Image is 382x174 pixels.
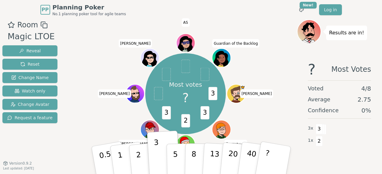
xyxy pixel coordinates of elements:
span: Click to change your name [119,39,152,47]
button: Change Name [2,72,57,83]
button: Change Avatar [2,99,57,110]
span: 1 x [308,137,313,144]
span: 2 [316,136,323,146]
span: Click to change your name [224,140,247,148]
span: Jake is the host [240,85,245,89]
span: (you) [239,143,246,146]
span: Confidence [308,106,339,115]
span: Voted [308,84,324,93]
span: 3 [208,87,217,100]
span: Room [17,19,38,30]
button: Click to change your avatar [212,121,230,138]
button: Request a feature [2,112,57,123]
span: Planning Poker [53,3,126,12]
span: 3 x [308,125,313,132]
span: Change Name [11,75,49,81]
button: Watch only [2,85,57,96]
span: 2.75 [357,95,371,104]
button: New! [296,4,307,15]
span: Change Avatar [11,101,50,107]
button: Add as favourite [8,19,15,30]
span: Click to change your name [212,39,259,47]
span: Click to change your name [119,140,152,148]
div: Magic LTOE [8,30,55,43]
span: 0 % [361,106,371,115]
span: Reset [20,61,40,67]
span: 2 [181,114,190,127]
span: Reveal [19,48,41,54]
span: Request a feature [7,115,53,121]
span: ? [182,89,189,107]
span: No.1 planning poker tool for agile teams [53,12,126,16]
span: Last updated: [DATE] [3,167,34,170]
div: New! [300,2,317,9]
a: Log in [319,4,342,15]
span: PP [42,6,49,13]
span: 3 [316,124,323,134]
span: Version 0.9.2 [9,161,32,166]
button: Reveal [2,45,57,56]
button: Reset [2,59,57,70]
p: 3 [153,138,160,171]
span: 3 [200,106,209,119]
button: Version0.9.2 [3,161,32,166]
span: Average [308,95,330,104]
span: ? [308,62,315,77]
span: 4 / 8 [361,84,371,93]
span: 3 [162,106,171,119]
a: PPPlanning PokerNo.1 planning poker tool for agile teams [40,3,126,16]
span: Watch only [15,88,46,94]
span: Click to change your name [240,89,274,98]
p: Most votes [169,80,202,89]
span: Click to change your name [182,18,190,27]
span: Most Votes [331,62,371,77]
span: Click to change your name [98,89,131,98]
p: Results are in! [329,29,364,37]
